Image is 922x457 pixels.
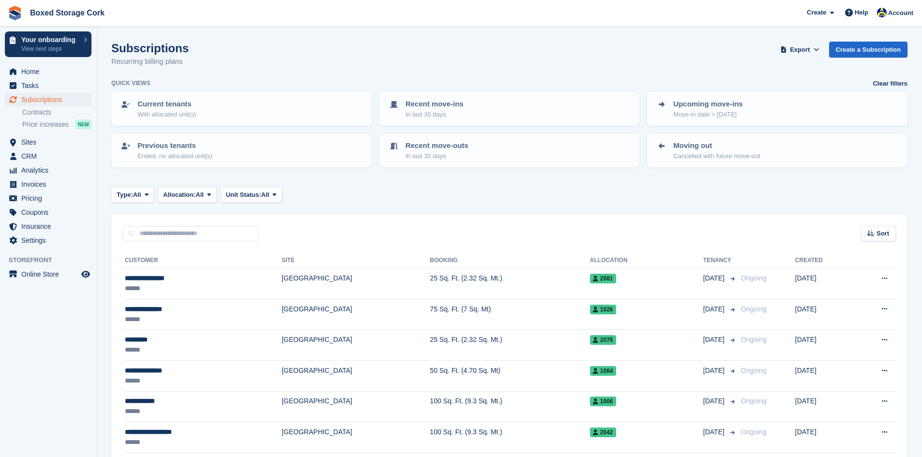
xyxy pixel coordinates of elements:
th: Booking [430,253,589,268]
a: Contracts [22,108,91,117]
span: 1006 [590,397,616,406]
th: Created [795,253,853,268]
a: menu [5,206,91,219]
span: All [261,190,270,200]
td: 50 Sq. Ft. (4.70 Sq. Mt) [430,360,589,391]
div: NEW [76,119,91,129]
a: menu [5,220,91,233]
td: [DATE] [795,391,853,422]
span: Ongoing [741,367,767,374]
td: [GEOGRAPHIC_DATA] [282,330,430,361]
a: Price increases NEW [22,119,91,130]
a: Preview store [80,268,91,280]
span: CRM [21,149,79,163]
span: Unit Status: [226,190,261,200]
span: Export [790,45,810,55]
span: [DATE] [703,396,726,406]
td: [GEOGRAPHIC_DATA] [282,299,430,330]
span: Ongoing [741,397,767,405]
button: Export [779,42,821,58]
td: [DATE] [795,330,853,361]
a: menu [5,93,91,106]
a: menu [5,163,91,177]
span: Coupons [21,206,79,219]
span: Invoices [21,177,79,191]
a: Recent move-outs In last 30 days [380,134,639,166]
td: [DATE] [795,299,853,330]
button: Type: All [111,187,154,203]
td: 100 Sq. Ft. (9.3 Sq. Mt.) [430,391,589,422]
span: Help [855,8,868,17]
p: View next steps [21,44,79,53]
td: 25 Sq. Ft. (2.32 Sq. Mt.) [430,330,589,361]
p: In last 30 days [406,151,469,161]
p: Moving out [673,140,760,151]
a: menu [5,267,91,281]
span: Settings [21,234,79,247]
span: Sort [877,229,889,238]
span: Online Store [21,267,79,281]
a: Boxed Storage Cork [26,5,108,21]
h1: Subscriptions [111,42,189,55]
a: menu [5,192,91,205]
span: Sites [21,135,79,149]
td: 25 Sq. Ft. (2.32 Sq. Mt.) [430,268,589,299]
span: Tasks [21,79,79,92]
img: stora-icon-8386f47178a22dfd0bd8f6a31ec36ba5ce8667c1dd55bd0f319d3a0aa187defe.svg [8,6,22,20]
span: 2042 [590,428,616,437]
h6: Quick views [111,79,151,88]
span: Storefront [9,255,96,265]
span: [DATE] [703,366,726,376]
span: 2081 [590,274,616,283]
p: Your onboarding [21,36,79,43]
span: [DATE] [703,304,726,314]
span: 1026 [590,305,616,314]
span: Ongoing [741,274,767,282]
a: menu [5,65,91,78]
p: Cancelled with future move-out [673,151,760,161]
td: 75 Sq. Ft. (7 Sq. Mt) [430,299,589,330]
td: [GEOGRAPHIC_DATA] [282,422,430,453]
span: Home [21,65,79,78]
th: Allocation [590,253,703,268]
span: 2075 [590,335,616,345]
a: menu [5,177,91,191]
p: Previous tenants [137,140,212,151]
a: menu [5,149,91,163]
p: Recurring billing plans [111,56,189,67]
span: 1064 [590,366,616,376]
th: Customer [123,253,282,268]
a: Current tenants With allocated unit(s) [112,93,371,125]
span: Ongoing [741,428,767,436]
th: Site [282,253,430,268]
p: Current tenants [137,99,196,110]
th: Tenancy [703,253,737,268]
p: Recent move-ins [406,99,464,110]
a: menu [5,234,91,247]
span: Analytics [21,163,79,177]
td: [DATE] [795,360,853,391]
td: [DATE] [795,268,853,299]
a: Upcoming move-ins Move-in date > [DATE] [648,93,907,125]
a: menu [5,135,91,149]
span: Ongoing [741,305,767,313]
td: [GEOGRAPHIC_DATA] [282,360,430,391]
td: 100 Sq. Ft. (9.3 Sq. Mt.) [430,422,589,453]
span: Pricing [21,192,79,205]
span: Insurance [21,220,79,233]
td: [GEOGRAPHIC_DATA] [282,391,430,422]
span: Allocation: [163,190,196,200]
p: Move-in date > [DATE] [673,110,742,119]
td: [DATE] [795,422,853,453]
button: Unit Status: All [221,187,282,203]
span: [DATE] [703,335,726,345]
span: All [133,190,141,200]
span: Price increases [22,120,69,129]
p: With allocated unit(s) [137,110,196,119]
a: Create a Subscription [829,42,907,58]
a: Previous tenants Ended, no allocated unit(s) [112,134,371,166]
span: Subscriptions [21,93,79,106]
span: Ongoing [741,336,767,343]
a: menu [5,79,91,92]
p: Recent move-outs [406,140,469,151]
